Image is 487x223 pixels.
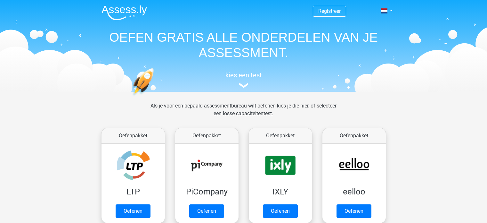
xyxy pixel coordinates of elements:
a: Oefenen [337,204,371,218]
a: Registreer [318,8,341,14]
a: Oefenen [189,204,224,218]
a: Oefenen [263,204,298,218]
img: oefenen [132,68,179,126]
h1: OEFEN GRATIS ALLE ONDERDELEN VAN JE ASSESSMENT. [96,30,391,60]
img: assessment [239,83,248,88]
a: Oefenen [116,204,150,218]
img: Assessly [101,5,147,20]
h5: kies een test [96,71,391,79]
a: kies een test [96,71,391,88]
div: Als je voor een bepaald assessmentbureau wilt oefenen kies je die hier, of selecteer een losse ca... [145,102,342,125]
